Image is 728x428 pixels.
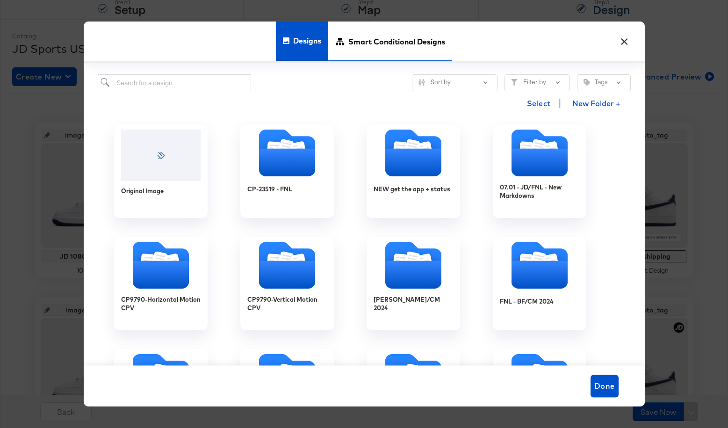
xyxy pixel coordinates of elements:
[114,124,208,218] div: Original Image
[577,74,631,91] button: TagTags
[500,183,579,200] div: 07.01 - JD/FNL - New Markdowns
[493,130,586,176] svg: Folder
[121,295,201,312] div: CP9790-Horizontal Motion CPV
[591,375,619,397] button: Done
[493,237,586,330] div: FNL - BF/CM 2024
[367,354,460,401] svg: Folder
[240,242,334,289] svg: Folder
[348,21,445,62] span: Smart Conditional Designs
[367,242,460,289] svg: Folder
[240,130,334,176] svg: Folder
[98,74,252,92] input: Search for a design
[412,74,497,91] button: SlidersSort by
[594,379,615,392] span: Done
[584,79,590,86] svg: Tag
[500,297,554,306] div: FNL - BF/CM 2024
[505,74,570,91] button: FilterFilter by
[493,242,586,289] svg: Folder
[240,237,334,330] div: CP9790-Vertical Motion CPV
[367,124,460,218] div: NEW get the app + status
[493,124,586,218] div: 07.01 - JD/FNL - New Markdowns
[247,295,327,312] div: CP9790-Vertical Motion CPV
[121,187,164,196] div: Original Image
[367,130,460,176] svg: Folder
[247,185,292,194] div: CP-23519 - FNL
[418,79,425,86] svg: Sliders
[527,97,551,110] span: Select
[374,295,453,312] div: [PERSON_NAME]/CM 2024
[616,31,633,48] button: ×
[240,124,334,218] div: CP-23519 - FNL
[511,79,518,86] svg: Filter
[493,354,586,401] svg: Folder
[114,354,208,401] svg: Folder
[240,354,334,401] svg: Folder
[523,94,555,113] button: Select
[367,237,460,330] div: [PERSON_NAME]/CM 2024
[374,185,450,194] div: NEW get the app + status
[114,242,208,289] svg: Folder
[564,95,628,113] button: New Folder +
[293,20,321,61] span: Designs
[114,237,208,330] div: CP9790-Horizontal Motion CPV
